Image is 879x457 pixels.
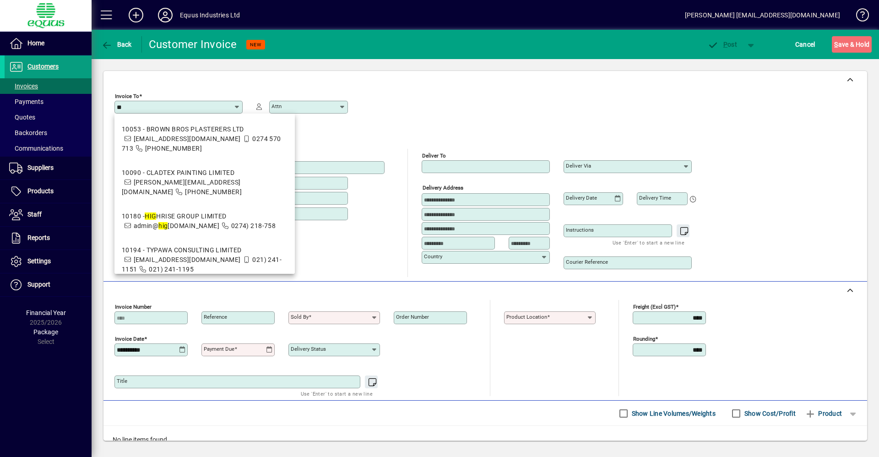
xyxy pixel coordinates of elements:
[566,227,594,233] mat-label: Instructions
[145,145,202,152] span: [PHONE_NUMBER]
[633,304,676,310] mat-label: Freight (excl GST)
[117,378,127,384] mat-label: Title
[134,135,241,142] span: [EMAIL_ADDRESS][DOMAIN_NAME]
[33,328,58,336] span: Package
[101,41,132,48] span: Back
[27,257,51,265] span: Settings
[5,250,92,273] a: Settings
[5,203,92,226] a: Staff
[149,266,194,273] span: 021) 241-1195
[122,245,288,255] div: 10194 - TYPAWA CONSULTING LIMITED
[115,336,144,342] mat-label: Invoice date
[231,222,276,229] span: 0274) 218-758
[9,129,47,136] span: Backorders
[134,222,220,229] span: admin@ [DOMAIN_NAME]
[271,103,282,109] mat-label: Attn
[122,212,276,221] div: 10180 - HRISE GROUP LIMITED
[506,314,547,320] mat-label: Product location
[422,152,446,159] mat-label: Deliver To
[122,179,241,196] span: [PERSON_NAME][EMAIL_ADDRESS][DOMAIN_NAME]
[204,314,227,320] mat-label: Reference
[5,227,92,250] a: Reports
[633,336,655,342] mat-label: Rounding
[793,36,818,53] button: Cancel
[743,409,796,418] label: Show Cost/Profit
[151,7,180,23] button: Profile
[145,212,156,220] em: HIG
[566,259,608,265] mat-label: Courier Reference
[5,273,92,296] a: Support
[639,195,671,201] mat-label: Delivery time
[114,117,295,161] mat-option: 10053 - BROWN BROS PLASTERERS LTD
[396,314,429,320] mat-label: Order number
[27,211,42,218] span: Staff
[122,125,288,134] div: 10053 - BROWN BROS PLASTERERS LTD
[800,405,846,422] button: Product
[99,36,134,53] button: Back
[5,94,92,109] a: Payments
[5,78,92,94] a: Invoices
[805,406,842,421] span: Product
[291,346,326,352] mat-label: Delivery status
[301,388,373,399] mat-hint: Use 'Enter' to start a new line
[832,36,872,53] button: Save & Hold
[121,7,151,23] button: Add
[27,164,54,171] span: Suppliers
[291,314,309,320] mat-label: Sold by
[185,188,242,196] span: [PHONE_NUMBER]
[630,409,716,418] label: Show Line Volumes/Weights
[5,109,92,125] a: Quotes
[9,145,63,152] span: Communications
[849,2,868,32] a: Knowledge Base
[707,41,737,48] span: ost
[9,114,35,121] span: Quotes
[566,195,597,201] mat-label: Delivery date
[115,93,139,99] mat-label: Invoice To
[180,8,240,22] div: Equus Industries Ltd
[9,98,43,105] span: Payments
[795,37,815,52] span: Cancel
[5,125,92,141] a: Backorders
[114,161,295,204] mat-option: 10090 - CLADTEX PAINTING LIMITED
[134,256,241,263] span: [EMAIL_ADDRESS][DOMAIN_NAME]
[122,168,288,178] div: 10090 - CLADTEX PAINTING LIMITED
[149,37,237,52] div: Customer Invoice
[834,41,838,48] span: S
[27,234,50,241] span: Reports
[5,157,92,180] a: Suppliers
[204,346,234,352] mat-label: Payment due
[5,32,92,55] a: Home
[5,141,92,156] a: Communications
[685,8,840,22] div: [PERSON_NAME] [EMAIL_ADDRESS][DOMAIN_NAME]
[5,180,92,203] a: Products
[115,304,152,310] mat-label: Invoice number
[114,238,295,282] mat-option: 10194 - TYPAWA CONSULTING LIMITED
[613,237,684,248] mat-hint: Use 'Enter' to start a new line
[834,37,869,52] span: ave & Hold
[103,426,867,454] div: No line items found
[27,39,44,47] span: Home
[250,42,261,48] span: NEW
[27,63,59,70] span: Customers
[27,187,54,195] span: Products
[92,36,142,53] app-page-header-button: Back
[703,36,742,53] button: Post
[26,309,66,316] span: Financial Year
[27,281,50,288] span: Support
[158,222,168,229] em: hig
[9,82,38,90] span: Invoices
[114,204,295,238] mat-option: 10180 - HIGHRISE GROUP LIMITED
[566,163,591,169] mat-label: Deliver via
[424,253,442,260] mat-label: Country
[723,41,727,48] span: P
